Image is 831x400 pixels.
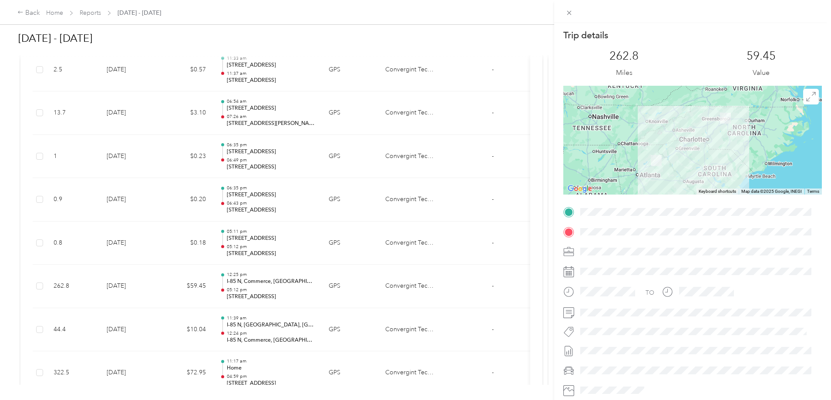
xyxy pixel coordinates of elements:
[565,183,594,195] a: Open this area in Google Maps (opens a new window)
[609,49,639,63] p: 262.8
[616,67,633,78] p: Miles
[747,49,776,63] p: 59.45
[753,67,770,78] p: Value
[807,189,819,194] a: Terms (opens in new tab)
[741,189,802,194] span: Map data ©2025 Google, INEGI
[565,183,594,195] img: Google
[646,288,654,297] div: TO
[699,188,736,195] button: Keyboard shortcuts
[782,351,831,400] iframe: Everlance-gr Chat Button Frame
[563,29,608,41] p: Trip details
